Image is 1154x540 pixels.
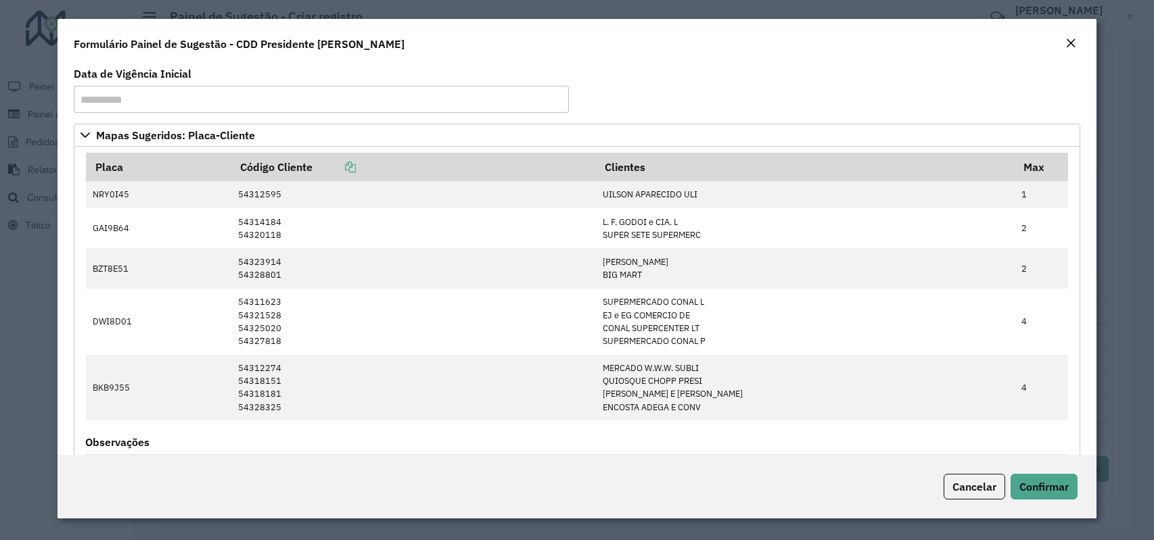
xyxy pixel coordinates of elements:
[944,474,1005,499] button: Cancelar
[1014,248,1068,288] td: 2
[1014,355,1068,421] td: 4
[595,153,1014,181] th: Clientes
[85,434,149,450] label: Observações
[231,248,595,288] td: 54323914 54328801
[1014,208,1068,248] td: 2
[1019,480,1069,493] span: Confirmar
[74,36,405,52] h4: Formulário Painel de Sugestão - CDD Presidente [PERSON_NAME]
[231,181,595,208] td: 54312595
[1014,181,1068,208] td: 1
[231,355,595,421] td: 54312274 54318151 54318181 54328325
[231,208,595,248] td: 54314184 54320118
[595,181,1014,208] td: UILSON APARECIDO ULI
[595,355,1014,421] td: MERCADO W.W.W. SUBLI QUIOSQUE CHOPP PRESI [PERSON_NAME] E [PERSON_NAME] ENCOSTA ADEGA E CONV
[86,208,231,248] td: GAI9B64
[595,248,1014,288] td: [PERSON_NAME] BIG MART
[1065,38,1076,49] em: Fechar
[96,130,255,141] span: Mapas Sugeridos: Placa-Cliente
[86,181,231,208] td: NRY0I45
[231,289,595,355] td: 54311623 54321528 54325020 54327818
[313,160,356,174] a: Copiar
[74,66,191,82] label: Data de Vigência Inicial
[74,124,1080,147] a: Mapas Sugeridos: Placa-Cliente
[595,208,1014,248] td: L. F. GODOI e CIA. L SUPER SETE SUPERMERC
[86,289,231,355] td: DWI8D01
[1014,289,1068,355] td: 4
[86,248,231,288] td: BZT8E51
[86,355,231,421] td: BKB9J55
[1061,35,1080,53] button: Close
[86,153,231,181] th: Placa
[231,153,595,181] th: Código Cliente
[952,480,996,493] span: Cancelar
[1014,153,1068,181] th: Max
[595,289,1014,355] td: SUPERMERCADO CONAL L EJ e EG COMERCIO DE CONAL SUPERCENTER LT SUPERMERCADO CONAL P
[1011,474,1078,499] button: Confirmar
